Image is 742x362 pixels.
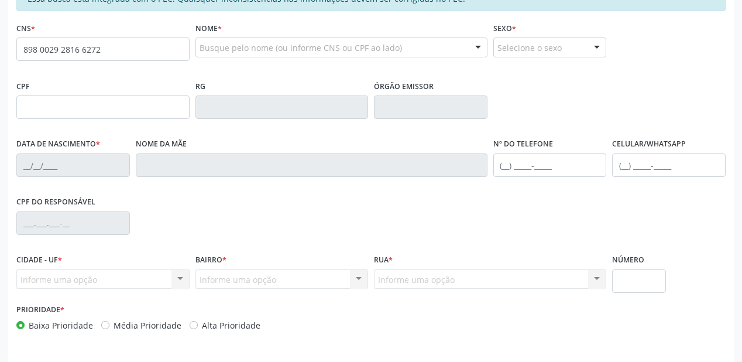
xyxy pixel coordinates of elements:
span: Selecione o sexo [497,42,562,54]
label: CPF [16,77,30,95]
label: Órgão emissor [374,77,434,95]
label: Prioridade [16,301,64,319]
label: Média Prioridade [114,319,181,332]
label: Celular/WhatsApp [612,135,686,153]
label: Nome da mãe [136,135,187,153]
label: Bairro [195,251,226,269]
span: Busque pelo nome (ou informe CNS ou CPF ao lado) [200,42,402,54]
input: (__) _____-_____ [493,153,607,177]
label: Nº do Telefone [493,135,553,153]
label: RG [195,77,205,95]
label: Alta Prioridade [202,319,260,332]
label: CNS [16,19,35,37]
input: __/__/____ [16,153,130,177]
label: Nome [195,19,222,37]
label: Rua [374,251,393,269]
label: Número [612,251,644,269]
label: Cidade - UF [16,251,62,269]
input: (__) _____-_____ [612,153,726,177]
label: Data de nascimento [16,135,100,153]
label: Sexo [493,19,516,37]
input: ___.___.___-__ [16,211,130,235]
label: CPF do responsável [16,193,95,211]
label: Baixa Prioridade [29,319,93,332]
